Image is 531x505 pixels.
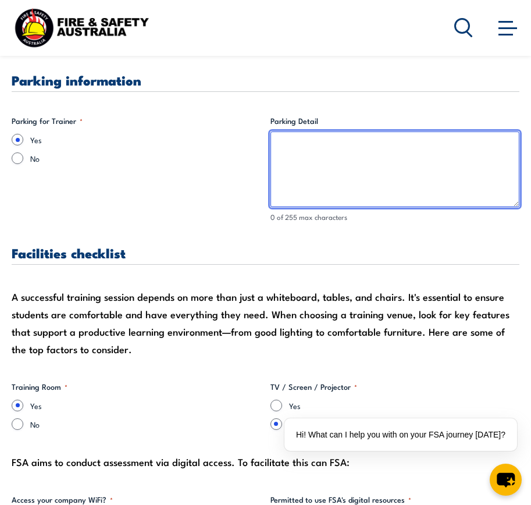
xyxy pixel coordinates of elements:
label: No [30,418,261,430]
div: A successful training session depends on more than just a whiteboard, tables, and chairs. It's es... [12,288,519,358]
div: Hi! What can I help you with on your FSA journey [DATE]? [284,418,517,451]
button: chat-button [490,464,522,496]
label: Yes [30,400,261,411]
div: 0 of 255 max characters [270,212,520,223]
h3: Facilities checklist [12,246,519,259]
h3: Parking information [12,73,519,87]
label: Yes [30,134,261,145]
div: FSA aims to conduct assessment via digital access. To facilitate this can FSA: [12,453,519,471]
legend: Parking for Trainer [12,115,83,127]
label: No [30,152,261,164]
legend: Training Room [12,381,67,393]
label: Yes [289,400,520,411]
label: Parking Detail [270,115,520,127]
legend: TV / Screen / Projector [270,381,357,393]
